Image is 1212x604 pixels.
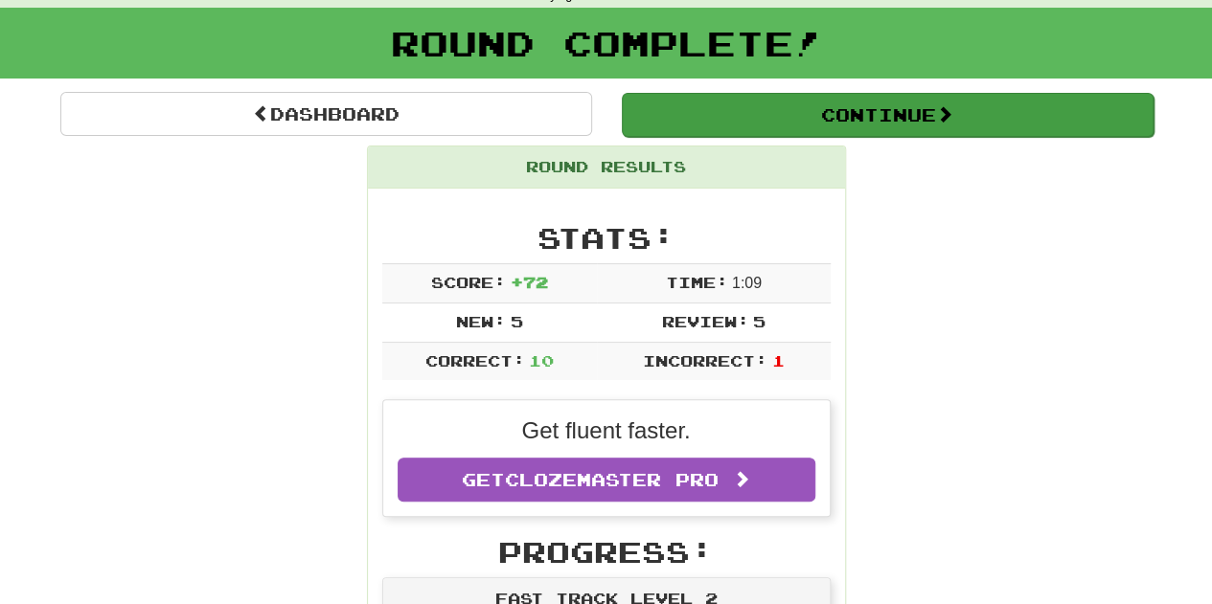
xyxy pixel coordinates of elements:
div: Round Results [368,146,845,189]
span: 5 [510,312,522,330]
span: 5 [753,312,766,330]
span: Clozemaster Pro [505,469,719,490]
span: 10 [529,351,554,369]
span: 1 [771,351,784,369]
span: Time: [665,273,727,291]
span: Score: [431,273,506,291]
span: + 72 [510,273,547,291]
h2: Progress: [382,536,831,568]
span: Correct: [424,351,524,369]
span: New: [456,312,506,330]
span: Review: [661,312,748,330]
button: Continue [622,93,1154,137]
h2: Stats: [382,222,831,254]
a: GetClozemaster Pro [398,458,815,502]
p: Get fluent faster. [398,414,815,447]
a: Dashboard [60,92,592,136]
h1: Round Complete! [7,24,1205,62]
span: 1 : 0 9 [732,275,762,291]
span: Incorrect: [643,351,767,369]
